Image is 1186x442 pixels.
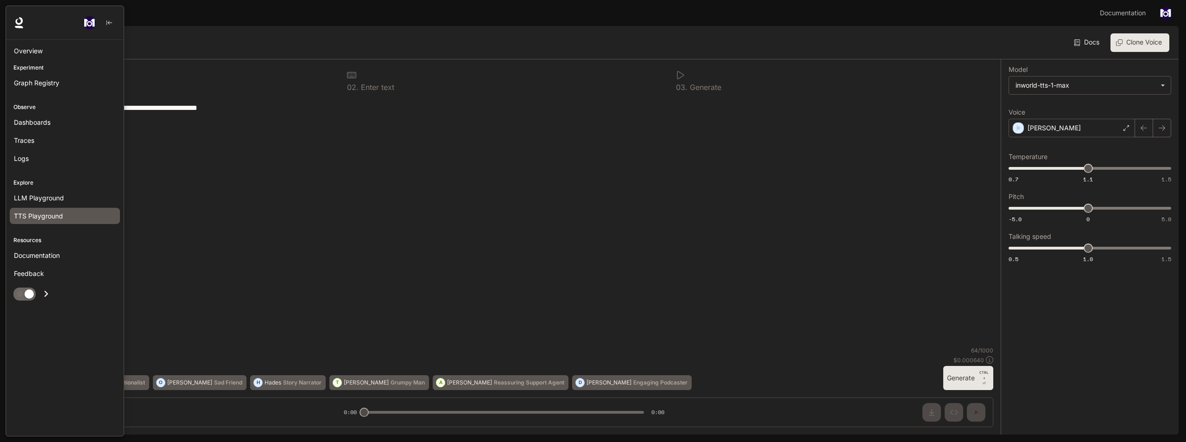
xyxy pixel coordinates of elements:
[1009,193,1024,200] p: Pitch
[576,375,584,390] div: D
[157,375,165,390] div: O
[36,284,57,303] button: Open drawer
[10,150,120,167] a: Logs
[14,211,63,221] span: TTS Playground
[391,380,425,385] p: Grumpy Man
[6,103,124,111] p: Observe
[1009,175,1018,183] span: 0.7
[1009,255,1018,263] span: 0.5
[14,193,64,203] span: LLM Playground
[1161,175,1171,183] span: 1.5
[14,46,43,56] span: Overview
[250,375,326,390] button: HHadesStory Narrator
[447,380,492,385] p: [PERSON_NAME]
[10,75,120,91] a: Graph Registry
[953,356,984,364] p: $ 0.000640
[433,375,568,390] button: A[PERSON_NAME]Reassuring Support Agent
[167,380,212,385] p: [PERSON_NAME]
[1028,123,1081,133] p: [PERSON_NAME]
[359,83,394,91] p: Enter text
[6,179,124,187] p: Explore
[1009,77,1171,94] div: inworld-tts-1-max
[943,366,993,390] button: GenerateCTRL +⏎
[1083,175,1093,183] span: 1.1
[1009,215,1022,223] span: -5.0
[10,43,120,59] a: Overview
[971,346,993,354] p: 64 / 1000
[1009,154,1047,160] p: Temperature
[10,132,120,148] a: Traces
[633,380,688,385] p: Engaging Podcaster
[25,288,34,299] span: Dark mode toggle
[1016,81,1156,90] div: inworld-tts-1-max
[587,380,631,385] p: [PERSON_NAME]
[10,208,120,224] a: TTS Playground
[14,269,44,278] span: Feedback
[1161,215,1171,223] span: 5.0
[1009,233,1051,240] p: Talking speed
[14,78,59,88] span: Graph Registry
[572,375,692,390] button: D[PERSON_NAME]Engaging Podcaster
[1156,4,1175,22] button: User avatar
[333,375,341,390] div: T
[153,375,246,390] button: O[PERSON_NAME]Sad Friend
[14,135,34,145] span: Traces
[7,5,24,21] button: open drawer
[6,236,124,244] p: Resources
[1009,109,1025,115] p: Voice
[344,380,389,385] p: [PERSON_NAME]
[688,83,721,91] p: Generate
[80,13,99,32] button: User avatar
[254,375,262,390] div: H
[83,16,96,29] img: User avatar
[14,154,29,163] span: Logs
[494,380,564,385] p: Reassuring Support Agent
[1072,33,1103,52] a: Docs
[10,265,120,282] a: Feedback
[978,370,990,386] p: ⏎
[10,190,120,206] a: LLM Playground
[347,83,359,91] p: 0 2 .
[214,380,242,385] p: Sad Friend
[1086,215,1090,223] span: 0
[10,247,120,263] a: Documentation
[1159,6,1172,19] img: User avatar
[1161,255,1171,263] span: 1.5
[30,4,82,22] button: All workspaces
[6,64,124,72] p: Experiment
[1110,33,1169,52] button: Clone Voice
[436,375,445,390] div: A
[676,83,688,91] p: 0 3 .
[1100,7,1146,19] span: Documentation
[1083,255,1093,263] span: 1.0
[1009,66,1028,73] p: Model
[265,380,281,385] p: Hades
[1096,4,1153,22] a: Documentation
[329,375,429,390] button: T[PERSON_NAME]Grumpy Man
[14,117,50,127] span: Dashboards
[283,380,322,385] p: Story Narrator
[978,370,990,381] p: CTRL +
[10,114,120,130] a: Dashboards
[14,250,60,260] span: Documentation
